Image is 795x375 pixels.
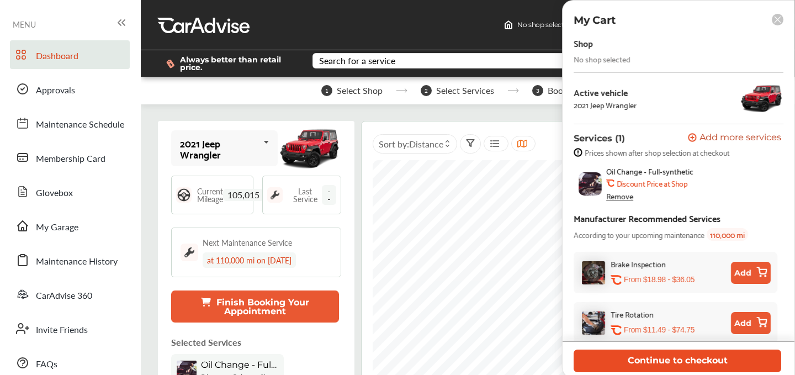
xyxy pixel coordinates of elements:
[166,59,174,68] img: dollor_label_vector.a70140d1.svg
[396,88,407,93] img: stepper-arrow.e24c07c6.svg
[624,325,695,335] p: From $11.49 - $74.75
[624,274,695,285] p: From $18.98 - $36.05
[10,212,130,240] a: My Garage
[574,148,582,157] img: info-strock.ef5ea3fe.svg
[10,314,130,343] a: Invite Friends
[197,187,223,203] span: Current Mileage
[278,124,341,172] img: mobile_13881_st0640_046.jpg
[36,118,124,132] span: Maintenance Schedule
[574,210,720,225] div: Manufacturer Recommended Services
[36,357,57,372] span: FAQs
[532,85,543,96] span: 3
[36,220,78,235] span: My Garage
[10,246,130,274] a: Maintenance History
[10,40,130,69] a: Dashboard
[13,20,36,29] span: MENU
[574,55,630,64] div: No shop selected
[507,88,519,93] img: stepper-arrow.e24c07c6.svg
[319,56,395,65] div: Search for a service
[203,237,292,248] div: Next Maintenance Service
[10,109,130,138] a: Maintenance Schedule
[707,228,748,241] span: 110,000 mi
[574,228,704,241] span: According to your upcoming maintenance
[10,75,130,103] a: Approvals
[574,350,781,372] button: Continue to checkout
[176,187,192,203] img: steering_logo
[582,311,605,335] img: tire-rotation-thumb.jpg
[171,336,241,348] p: Selected Services
[36,289,92,303] span: CarAdvise 360
[181,244,198,261] img: maintenance_logo
[579,172,602,196] img: oil-change-thumb.jpg
[517,20,572,29] span: No shop selected
[504,20,513,29] img: header-home-logo.8d720a4f.svg
[201,360,278,370] span: Oil Change - Full-synthetic
[322,185,336,205] span: --
[223,189,264,201] span: 105,015
[699,133,781,144] span: Add more services
[36,152,105,166] span: Membership Card
[321,85,332,96] span: 1
[688,133,781,144] button: Add more services
[617,179,687,188] b: Discount Price at Shop
[582,261,605,284] img: brake-inspection-thumb.jpg
[267,187,283,203] img: maintenance_logo
[36,83,75,98] span: Approvals
[409,138,443,150] span: Distance
[10,143,130,172] a: Membership Card
[379,138,443,150] span: Sort by :
[180,138,259,160] div: 2021 Jeep Wrangler
[574,14,616,27] p: My Cart
[731,262,771,284] button: Add
[548,86,621,96] span: Book Appointment
[36,255,118,269] span: Maintenance History
[421,85,432,96] span: 2
[203,252,296,268] div: at 110,000 mi on [DATE]
[574,101,637,109] div: 2021 Jeep Wrangler
[688,133,783,144] a: Add more services
[171,291,339,323] button: Finish Booking Your Appointment
[10,280,130,309] a: CarAdvise 360
[574,35,593,50] div: Shop
[10,177,130,206] a: Glovebox
[606,192,633,200] div: Remove
[288,187,322,203] span: Last Service
[36,186,73,200] span: Glovebox
[436,86,494,96] span: Select Services
[36,323,88,337] span: Invite Friends
[337,86,383,96] span: Select Shop
[611,308,654,320] div: Tire Rotation
[180,56,295,71] span: Always better than retail price.
[739,82,783,115] img: 13881_st0640_046.jpg
[574,87,637,97] div: Active vehicle
[36,49,78,64] span: Dashboard
[731,312,771,334] button: Add
[574,133,625,144] p: Services (1)
[611,257,666,270] div: Brake Inspection
[585,148,729,157] span: Prices shown after shop selection at checkout
[606,167,693,176] span: Oil Change - Full-synthetic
